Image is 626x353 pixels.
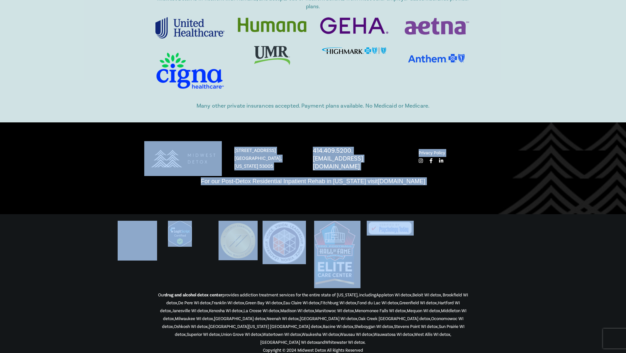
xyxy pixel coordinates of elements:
img: Humana-Logo-1024x232 (1) [238,17,307,33]
a: Kenosha WI detox [209,308,243,314]
a: Wauwatosa WI detox [373,332,413,337]
img: cigna-logo [155,52,224,89]
a: Sheboygan WI detox [354,324,393,329]
a: [GEOGRAPHIC_DATA][US_STATE] [GEOGRAPHIC_DATA] detox [209,324,322,329]
a: Beloit WI detox [412,292,441,298]
a: Franklin WI detox [212,300,244,306]
p: Our provides addiction treatment services for the entire state of [US_STATE], including , , Brook... [155,291,471,346]
a: [GEOGRAPHIC_DATA] WI detox [300,316,357,321]
a: Union Grove WI detox [221,332,262,337]
a: Watertown WI detox [262,332,301,337]
a: Milwaukee WI detox [175,316,213,321]
img: naapt (1) [263,221,306,264]
p: For our Post-Detox Residential Inpatient Rehab in [US_STATE] visit [149,177,477,185]
a: Janesville WI detox [172,308,208,314]
strong: drug and alcohol detox center [165,292,222,298]
img: Elitecarecenter (1) [314,221,361,288]
img: psycology [367,221,414,236]
a: [GEOGRAPHIC_DATA] WI detox [260,340,318,345]
img: Aetna-Logo-2012-1024x266 (1) [402,17,471,35]
img: admin-ajax (1) [219,221,258,260]
a: Appleton WI detox [376,292,411,298]
a: Verify LegitScript Approval for www.wellbrookrecovery.com [168,231,192,236]
img: Verify Approval for www.wellbrookrecovery.com [168,221,192,247]
a: Whitewater WI detox [325,340,365,345]
a: Mequon WI detox [407,308,440,314]
img: MD Logo Horitzontal white-01 (1) (1) [144,141,222,176]
a: Superior WI detox [187,332,220,337]
img: highmark-bcbs-bs-logo [322,47,386,54]
img: umr logo [254,46,290,65]
a: Stevens Point WI detox [394,324,438,329]
a: Oak Creek [GEOGRAPHIC_DATA] detox [358,316,430,321]
a: [GEOGRAPHIC_DATA] detox [214,316,266,321]
p: 414.409.5200. [EMAIL_ADDRESS][DOMAIN_NAME] [313,147,406,170]
a: Green Bay WI detox [245,300,282,306]
a: Eau Claire WI detox [283,300,319,306]
a: Greenfield WI detox [399,300,437,306]
a: [DOMAIN_NAME] [378,178,425,185]
img: download [408,48,465,68]
a: Fond du Lac WI detox [357,300,398,306]
img: geha [320,17,389,34]
a: Privacy Policy [419,150,445,156]
a: Fitchburg WI detox [320,300,356,306]
p: [STREET_ADDRESS] [GEOGRAPHIC_DATA], [US_STATE] 53005 [234,147,300,170]
a: Racine WI detox [323,324,353,329]
a: Menomonee Falls WI detox [355,308,406,314]
a: Madison WI detox [280,308,314,314]
a: De Pere WI detox [178,300,211,306]
a: Waukesha WI detox [302,332,339,337]
span: Many other private insurances accepted. Payment plans available. No Medicaid or Medicare. [197,102,429,110]
a: La Crosse WI detox [243,308,279,314]
a: Wausau WI detox [340,332,373,337]
a: Oshkosh WI detox [174,324,208,329]
img: unitedhealthcare-logo [155,17,224,38]
a: West Allis WI detox [414,332,450,337]
a: Manitowoc WI detox [315,308,354,314]
a: Neenah WI detox [267,316,299,321]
